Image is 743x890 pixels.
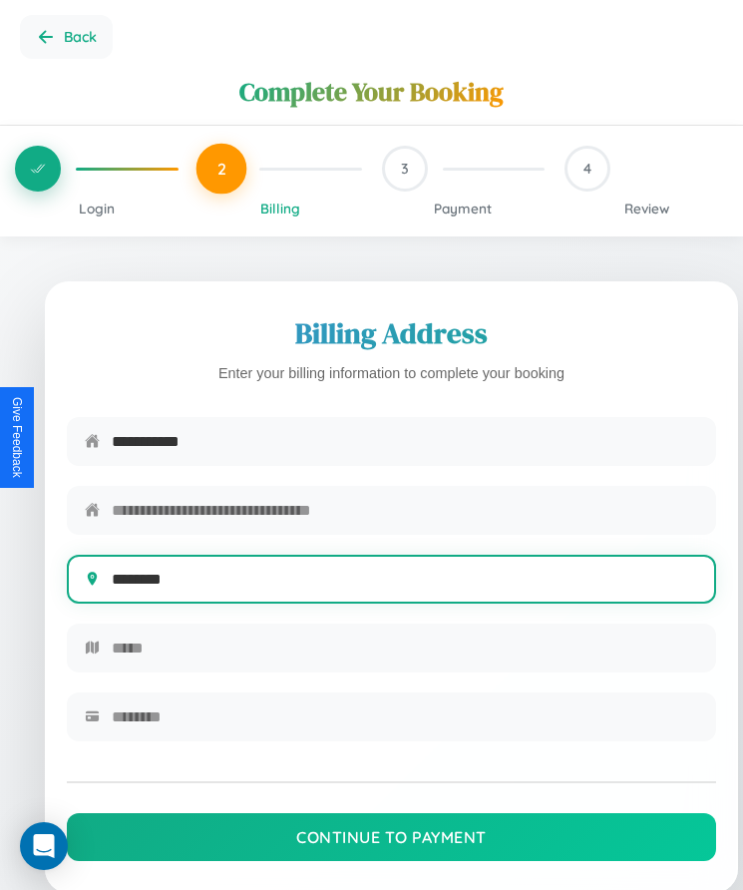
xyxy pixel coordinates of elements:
span: 2 [216,159,225,179]
span: 3 [401,160,409,178]
span: Billing [260,200,300,217]
div: Give Feedback [10,397,24,478]
button: Continue to Payment [67,813,716,861]
span: Login [79,200,115,217]
p: Enter your billing information to complete your booking [67,361,716,387]
h2: Billing Address [67,313,716,353]
button: Go back [20,15,113,59]
span: 4 [583,160,591,178]
div: Open Intercom Messenger [20,822,68,870]
span: Payment [434,200,492,217]
h1: Complete Your Booking [239,74,504,110]
span: Review [624,200,669,217]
